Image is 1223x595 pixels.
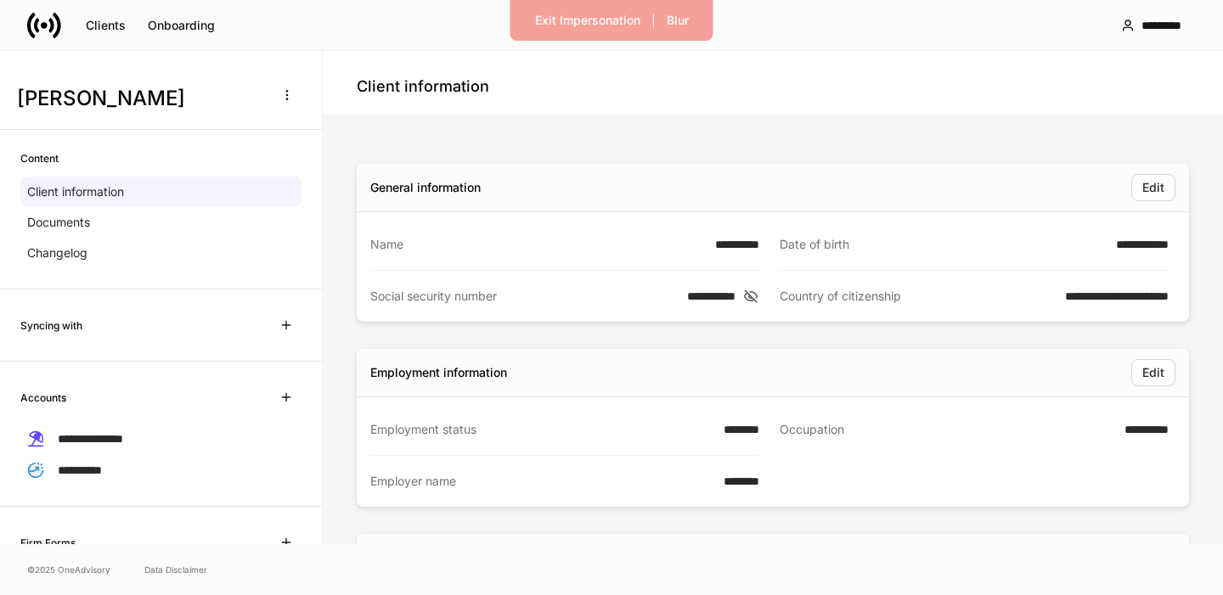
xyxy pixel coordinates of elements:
[1131,174,1175,201] button: Edit
[535,14,640,26] div: Exit Impersonation
[17,85,262,112] h3: [PERSON_NAME]
[370,473,713,490] div: Employer name
[27,214,90,231] p: Documents
[27,183,124,200] p: Client information
[1142,367,1164,379] div: Edit
[370,179,481,196] div: General information
[86,20,126,31] div: Clients
[75,12,137,39] button: Clients
[27,244,87,261] p: Changelog
[137,12,226,39] button: Onboarding
[780,421,1114,439] div: Occupation
[357,76,489,97] h4: Client information
[20,150,59,166] h6: Content
[20,317,82,334] h6: Syncing with
[148,20,215,31] div: Onboarding
[1131,359,1175,386] button: Edit
[20,238,302,268] a: Changelog
[656,7,700,34] button: Blur
[20,390,66,406] h6: Accounts
[524,7,651,34] button: Exit Impersonation
[27,563,110,576] span: © 2025 OneAdvisory
[20,535,76,551] h6: Firm Forms
[370,421,713,438] div: Employment status
[370,364,507,381] div: Employment information
[780,236,1106,253] div: Date of birth
[144,563,207,576] a: Data Disclaimer
[370,236,705,253] div: Name
[1142,182,1164,194] div: Edit
[780,288,1055,305] div: Country of citizenship
[667,14,689,26] div: Blur
[370,288,677,305] div: Social security number
[20,177,302,207] a: Client information
[20,207,302,238] a: Documents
